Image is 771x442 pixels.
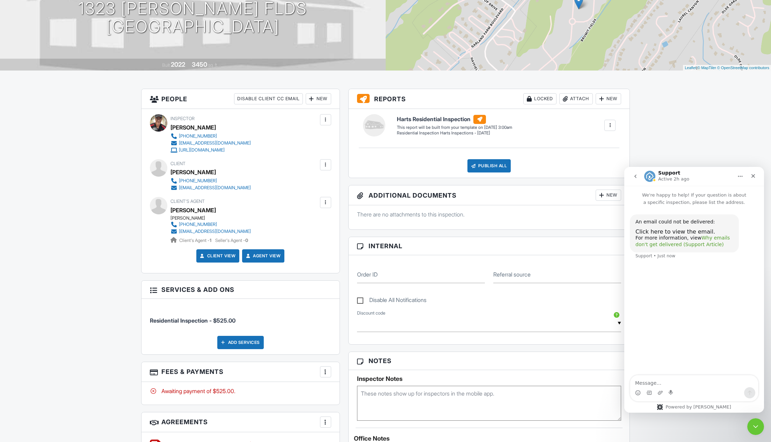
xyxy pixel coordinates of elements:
[170,228,251,235] a: [EMAIL_ADDRESS][DOMAIN_NAME]
[685,66,696,70] a: Leaflet
[217,336,264,349] div: Add Services
[596,93,621,104] div: New
[245,252,281,259] a: Agent View
[179,147,225,153] div: [URL][DOMAIN_NAME]
[349,237,630,255] h3: Internal
[357,375,621,382] h5: Inspector Notes
[349,89,630,109] h3: Reports
[397,130,512,136] div: Residential Inspection Harts Inspections - [DATE]
[150,304,331,330] li: Service: Residential Inspection
[357,211,621,218] p: There are no attachments to this inspection.
[523,93,557,104] div: Locked
[357,271,378,278] label: Order ID
[624,167,764,413] iframe: Intercom live chat
[141,281,340,299] h3: Services & Add ons
[141,362,340,382] h3: Fees & Payments
[357,297,427,305] label: Disable All Notifications
[397,125,512,130] div: This report will be built from your template on [DATE] 3:00am
[170,184,251,191] a: [EMAIL_ADDRESS][DOMAIN_NAME]
[234,93,303,104] div: Disable Client CC Email
[171,61,185,68] div: 2022
[170,116,195,121] span: Inspector
[179,185,251,191] div: [EMAIL_ADDRESS][DOMAIN_NAME]
[170,177,251,184] a: [PHONE_NUMBER]
[141,412,340,432] h3: Agreements
[170,215,256,221] div: [PERSON_NAME]
[162,62,170,68] span: Built
[150,387,331,395] div: Awaiting payment of $525.00.
[357,310,385,316] label: Discount code
[179,238,212,243] span: Client's Agent -
[697,66,716,70] a: © MapTiler
[179,229,251,234] div: [EMAIL_ADDRESS][DOMAIN_NAME]
[493,271,531,278] label: Referral source
[349,185,630,205] h3: Additional Documents
[717,66,769,70] a: © OpenStreetMap contributors
[306,93,331,104] div: New
[215,238,248,243] span: Seller's Agent -
[199,252,236,259] a: Client View
[747,418,764,435] iframe: Intercom live chat
[245,238,248,243] strong: 0
[179,133,217,139] div: [PHONE_NUMBER]
[170,122,216,133] div: [PERSON_NAME]
[192,61,207,68] div: 3450
[467,159,511,172] div: Publish All
[170,199,205,204] span: Client's Agent
[397,115,512,124] h6: Harts Residential Inspection
[170,133,251,140] a: [PHONE_NUMBER]
[354,435,625,442] div: Office Notes
[210,238,211,243] strong: 1
[596,190,621,201] div: New
[179,140,251,146] div: [EMAIL_ADDRESS][DOMAIN_NAME]
[141,89,340,109] h3: People
[349,352,630,370] h3: Notes
[683,65,771,71] div: |
[559,93,593,104] div: Attach
[170,161,186,166] span: Client
[179,222,217,227] div: [PHONE_NUMBER]
[170,221,251,228] a: [PHONE_NUMBER]
[170,167,216,177] div: [PERSON_NAME]
[150,317,235,324] span: Residential Inspection - $525.00
[170,147,251,154] a: [URL][DOMAIN_NAME]
[170,140,251,147] a: [EMAIL_ADDRESS][DOMAIN_NAME]
[179,178,217,184] div: [PHONE_NUMBER]
[170,205,216,215] a: [PERSON_NAME]
[208,62,218,68] span: sq. ft.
